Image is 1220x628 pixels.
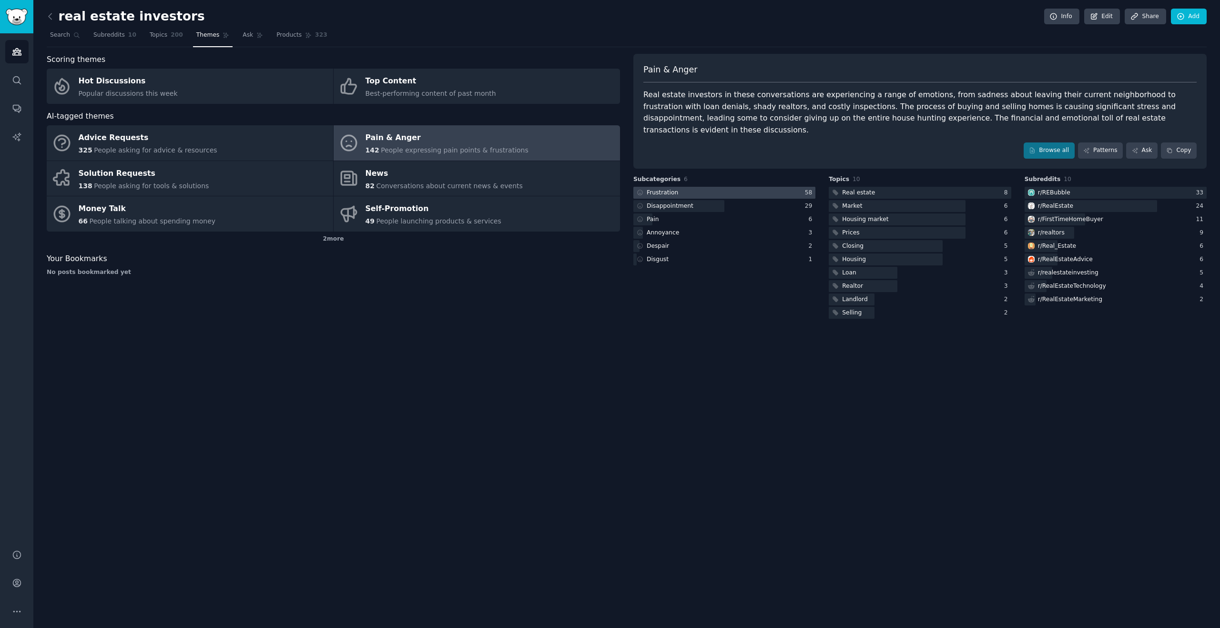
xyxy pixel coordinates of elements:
[1126,142,1158,159] a: Ask
[334,196,620,232] a: Self-Promotion49People launching products & services
[1038,242,1076,251] div: r/ Real_Estate
[853,176,860,182] span: 10
[381,146,529,154] span: People expressing pain points & frustrations
[1028,256,1035,263] img: RealEstateAdvice
[842,215,888,224] div: Housing market
[128,31,136,40] span: 10
[171,31,183,40] span: 200
[1004,255,1011,264] div: 5
[1025,200,1207,212] a: RealEstater/RealEstate24
[334,125,620,161] a: Pain & Anger142People expressing pain points & frustrations
[633,213,815,225] a: Pain6
[1025,280,1207,292] a: r/RealEstateTechnology4
[1028,203,1035,209] img: RealEstate
[1038,269,1098,277] div: r/ realestateinvesting
[1161,142,1197,159] button: Copy
[47,268,620,277] div: No posts bookmarked yet
[1038,229,1065,237] div: r/ realtors
[366,166,523,181] div: News
[1038,255,1093,264] div: r/ RealEstateAdvice
[647,215,659,224] div: Pain
[366,74,496,89] div: Top Content
[842,242,864,251] div: Closing
[805,202,816,211] div: 29
[829,187,1011,199] a: Real estate8
[805,189,816,197] div: 58
[1028,243,1035,249] img: Real_Estate
[79,146,92,154] span: 325
[633,175,681,184] span: Subcategories
[146,28,186,47] a: Topics200
[633,187,815,199] a: Frustration58
[1038,295,1102,304] div: r/ RealEstateMarketing
[1025,240,1207,252] a: Real_Estater/Real_Estate6
[842,295,867,304] div: Landlord
[829,307,1011,319] a: Selling2
[1028,229,1035,236] img: realtors
[1024,142,1075,159] a: Browse all
[89,217,215,225] span: People talking about spending money
[366,202,501,217] div: Self-Promotion
[633,227,815,239] a: Annoyance3
[79,202,216,217] div: Money Talk
[1196,202,1207,211] div: 24
[643,89,1197,136] div: Real estate investors in these conversations are experiencing a range of emotions, from sadness a...
[376,217,501,225] span: People launching products & services
[366,182,375,190] span: 82
[47,54,105,66] span: Scoring themes
[1171,9,1207,25] a: Add
[842,229,859,237] div: Prices
[809,229,816,237] div: 3
[1028,216,1035,223] img: FirstTimeHomeBuyer
[842,282,863,291] div: Realtor
[47,9,205,24] h2: real estate investors
[47,69,333,104] a: Hot DiscussionsPopular discussions this week
[829,240,1011,252] a: Closing5
[47,161,333,196] a: Solution Requests138People asking for tools & solutions
[829,280,1011,292] a: Realtor3
[366,131,529,146] div: Pain & Anger
[366,90,496,97] span: Best-performing content of past month
[829,294,1011,305] a: Landlord2
[196,31,220,40] span: Themes
[1084,9,1120,25] a: Edit
[647,229,679,237] div: Annoyance
[150,31,167,40] span: Topics
[50,31,70,40] span: Search
[93,31,125,40] span: Subreddits
[366,146,379,154] span: 142
[1028,189,1035,196] img: REBubble
[79,182,92,190] span: 138
[684,176,688,182] span: 6
[1025,253,1207,265] a: RealEstateAdvicer/RealEstateAdvice6
[829,200,1011,212] a: Market6
[1038,282,1106,291] div: r/ RealEstateTechnology
[1064,176,1071,182] span: 10
[1200,282,1207,291] div: 4
[1025,213,1207,225] a: FirstTimeHomeBuyerr/FirstTimeHomeBuyer11
[273,28,330,47] a: Products323
[334,161,620,196] a: News82Conversations about current news & events
[829,267,1011,279] a: Loan3
[243,31,253,40] span: Ask
[1004,189,1011,197] div: 8
[829,213,1011,225] a: Housing market6
[1196,189,1207,197] div: 33
[1004,269,1011,277] div: 3
[1004,229,1011,237] div: 6
[1038,189,1070,197] div: r/ REBubble
[1025,267,1207,279] a: r/realestateinvesting5
[79,90,178,97] span: Popular discussions this week
[90,28,140,47] a: Subreddits10
[1025,294,1207,305] a: r/RealEstateMarketing2
[47,232,620,247] div: 2 more
[1004,202,1011,211] div: 6
[809,215,816,224] div: 6
[79,166,209,181] div: Solution Requests
[1125,9,1166,25] a: Share
[633,200,815,212] a: Disappointment29
[647,242,669,251] div: Despair
[1038,215,1103,224] div: r/ FirstTimeHomeBuyer
[1196,215,1207,224] div: 11
[1004,282,1011,291] div: 3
